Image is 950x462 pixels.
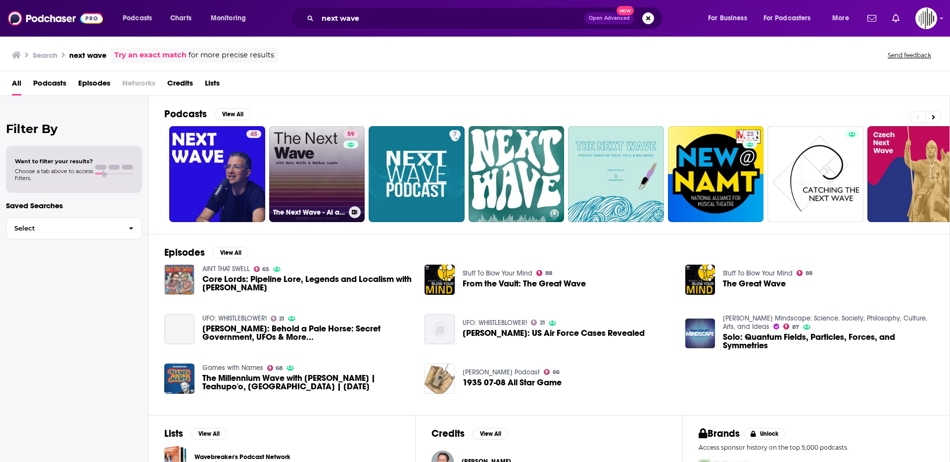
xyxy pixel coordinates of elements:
[202,364,263,372] a: Games with Names
[202,324,413,341] span: [PERSON_NAME]: Behold a Pale Horse: Secret Government, UFOs & More...
[425,265,455,295] img: From the Vault: The Great Wave
[204,10,259,26] button: open menu
[8,9,103,28] img: Podchaser - Follow, Share and Rate Podcasts
[701,10,760,26] button: open menu
[747,130,754,139] span: 23
[164,246,205,259] h2: Episodes
[33,75,66,95] span: Podcasts
[267,365,283,371] a: 68
[863,10,880,27] a: Show notifications dropdown
[164,427,183,440] h2: Lists
[202,275,413,292] a: Core Lords: Pipeline Lore, Legends and Localism with Liam Mcnamara
[792,325,799,329] span: 87
[164,10,197,26] a: Charts
[211,11,246,25] span: Monitoring
[463,378,562,387] span: 1935 07-08 All Star Game
[431,427,465,440] h2: Credits
[164,314,194,344] a: Bill Cooper: Behold a Pale Horse: Secret Government, UFOs & More...
[164,427,227,440] a: ListsView All
[463,329,645,337] a: Michael Schratt: US Air Force Cases Revealed
[6,217,142,239] button: Select
[723,269,793,277] a: Stuff To Blow Your Mind
[269,126,365,222] a: 59The Next Wave - AI and The Future of Technology
[885,51,934,59] button: Send feedback
[915,7,937,29] button: Show profile menu
[169,126,265,222] a: 45
[164,108,250,120] a: PodcastsView All
[832,11,849,25] span: More
[797,270,812,276] a: 88
[254,266,270,272] a: 65
[743,130,758,138] a: 23
[536,270,552,276] a: 88
[545,271,552,276] span: 88
[553,370,560,374] span: 66
[15,168,93,182] span: Choose a tab above to access filters.
[463,368,540,376] a: Thomas Paine Podcast
[617,6,634,15] span: New
[723,279,786,288] span: The Great Wave
[6,201,142,210] p: Saved Searches
[449,130,461,138] a: 7
[164,108,207,120] h2: Podcasts
[723,333,934,350] a: Solo: Quantum Fields, Particles, Forces, and Symmetries
[300,7,672,30] div: Search podcasts, credits, & more...
[69,50,106,60] h3: next wave
[15,158,93,165] span: Want to filter your results?
[685,319,715,349] img: Solo: Quantum Fields, Particles, Forces, and Symmetries
[6,225,121,231] span: Select
[12,75,21,95] a: All
[276,366,283,370] span: 68
[888,10,903,27] a: Show notifications dropdown
[318,10,584,26] input: Search podcasts, credits, & more...
[202,374,413,391] a: The Millennium Wave with Laird Hamilton | Teahupo'o, Tahiti | August 17th 2000
[279,317,284,321] span: 21
[347,130,354,139] span: 59
[271,316,285,322] a: 21
[191,428,227,440] button: View All
[167,75,193,95] a: Credits
[763,11,811,25] span: For Podcasters
[6,122,142,136] h2: Filter By
[202,324,413,341] a: Bill Cooper: Behold a Pale Horse: Secret Government, UFOs & More...
[584,12,634,24] button: Open AdvancedNew
[369,126,465,222] a: 7
[425,314,455,344] img: Michael Schratt: US Air Force Cases Revealed
[463,269,532,277] a: Stuff To Blow Your Mind
[202,275,413,292] span: Core Lords: Pipeline Lore, Legends and Localism with [PERSON_NAME]
[540,321,545,325] span: 21
[78,75,110,95] a: Episodes
[116,10,165,26] button: open menu
[463,279,586,288] a: From the Vault: The Great Wave
[668,126,764,222] a: 23
[170,11,191,25] span: Charts
[114,49,187,61] a: Try an exact match
[164,364,194,394] img: The Millennium Wave with Laird Hamilton | Teahupo'o, Tahiti | August 17th 2000
[164,265,194,295] img: Core Lords: Pipeline Lore, Legends and Localism with Liam Mcnamara
[589,16,630,21] span: Open Advanced
[453,130,457,139] span: 7
[915,7,937,29] span: Logged in as gpg2
[463,329,645,337] span: [PERSON_NAME]: US Air Force Cases Revealed
[205,75,220,95] a: Lists
[544,369,560,375] a: 66
[685,265,715,295] img: The Great Wave
[531,320,545,325] a: 21
[123,11,152,25] span: Podcasts
[213,247,248,259] button: View All
[744,428,786,440] button: Unlock
[189,49,274,61] span: for more precise results
[122,75,155,95] span: Networks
